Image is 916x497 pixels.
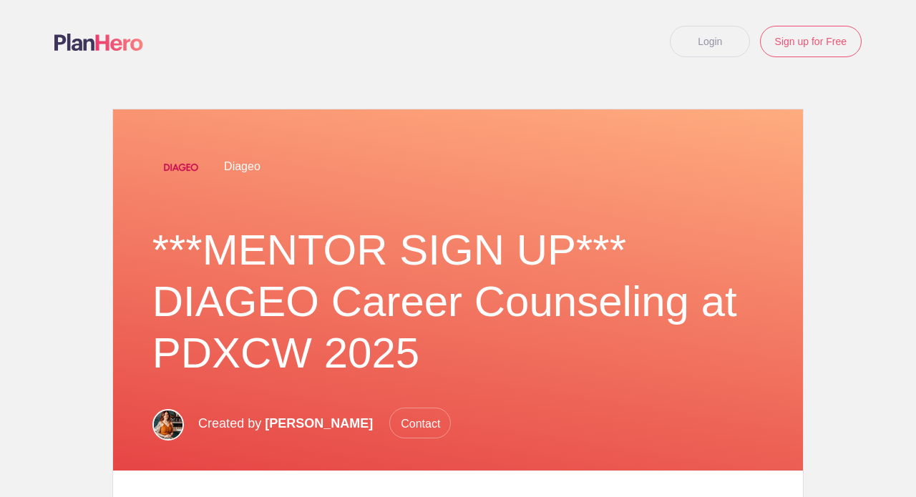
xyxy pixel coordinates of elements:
[198,408,451,439] p: Created by
[265,416,373,430] span: [PERSON_NAME]
[389,408,451,438] span: Contact
[670,26,750,57] a: Login
[152,409,184,441] img: Headshot 2023.1
[152,138,764,196] div: Diageo
[152,139,210,196] img: Untitled design
[152,225,764,379] h1: ***MENTOR SIGN UP*** DIAGEO Career Counseling at PDXCW 2025
[760,26,862,57] a: Sign up for Free
[54,34,143,51] img: Logo main planhero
